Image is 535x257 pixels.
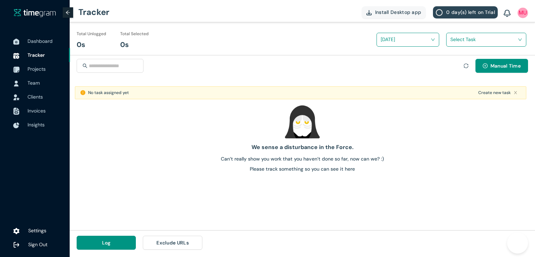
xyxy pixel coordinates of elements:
[28,38,53,44] span: Dashboard
[14,9,56,17] img: timegram
[28,108,46,114] span: Invoices
[65,10,70,15] span: arrow-left
[28,52,45,58] span: Tracker
[77,236,136,250] button: Log
[518,8,528,18] img: UserIcon
[478,89,511,96] a: Create new task
[285,104,320,139] img: empty
[13,122,20,128] img: InsightsIcon
[28,122,45,128] span: Insights
[77,31,106,37] h1: Total Unlogged
[72,155,532,163] h1: Can’t really show you work that you haven’t done so far, now can we? :)
[446,8,495,16] span: 0 day(s) left on Trial
[464,63,468,68] span: sync
[28,227,46,234] span: Settings
[362,6,426,18] button: Install Desktop app
[78,2,109,23] h1: Tracker
[13,242,20,248] img: logOut.ca60ddd252d7bab9102ea2608abe0238.svg
[475,59,528,73] button: plus-circleManual Time
[88,89,475,96] h1: No task assigned yet
[28,80,40,86] span: Team
[490,62,521,70] span: Manual Time
[483,63,488,69] span: plus-circle
[120,31,149,37] h1: Total Selected
[14,8,56,17] a: timegram
[28,66,46,72] span: Projects
[72,143,532,151] h1: We sense a disturbance in the Force.
[433,6,498,18] button: 0 day(s) left on Trial
[28,241,47,248] span: Sign Out
[72,165,532,173] h1: Please track something so you can see it here
[143,236,202,250] button: Exclude URLs
[513,91,518,95] button: close
[102,239,111,247] span: Log
[156,239,189,247] span: Exclude URLs
[366,10,372,15] img: DownloadApp
[83,63,87,68] span: search
[13,80,20,87] img: UserIcon
[13,67,20,73] img: ProjectIcon
[375,8,421,16] span: Install Desktop app
[13,94,20,100] img: InvoiceIcon
[13,39,20,45] img: DashboardIcon
[77,39,85,50] h1: 0s
[120,39,129,50] h1: 0s
[504,10,511,17] img: BellIcon
[13,108,20,115] img: InvoiceIcon
[80,90,85,95] span: exclamation-circle
[13,53,20,59] img: TimeTrackerIcon
[28,94,43,100] span: Clients
[13,228,20,235] img: settings.78e04af822cf15d41b38c81147b09f22.svg
[507,233,528,254] iframe: Toggle Customer Support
